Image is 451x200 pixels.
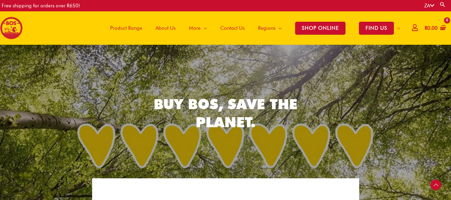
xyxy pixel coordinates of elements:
a: View Shopping Cart, empty [423,21,446,36]
a: About Us [149,11,182,45]
span: More [189,18,201,38]
a: ZA [424,3,434,9]
nav: Site Navigation [98,11,407,45]
span: Contact Us [220,18,245,38]
a: Search button [439,1,446,8]
h2: Buy BOS, save the planet. [129,95,322,132]
span: Regions [258,18,275,38]
span: Product Range [110,18,142,38]
a: Contact Us [214,11,251,45]
span: R [425,25,427,31]
span: FIND US [359,22,394,35]
a: Product Range [103,11,149,45]
a: Regions [251,11,288,45]
bdi: 0.00 [425,25,438,31]
span: About Us [156,18,176,38]
span: SHOP ONLINE [295,22,346,35]
a: More [182,11,214,45]
a: SHOP ONLINE [288,11,352,45]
